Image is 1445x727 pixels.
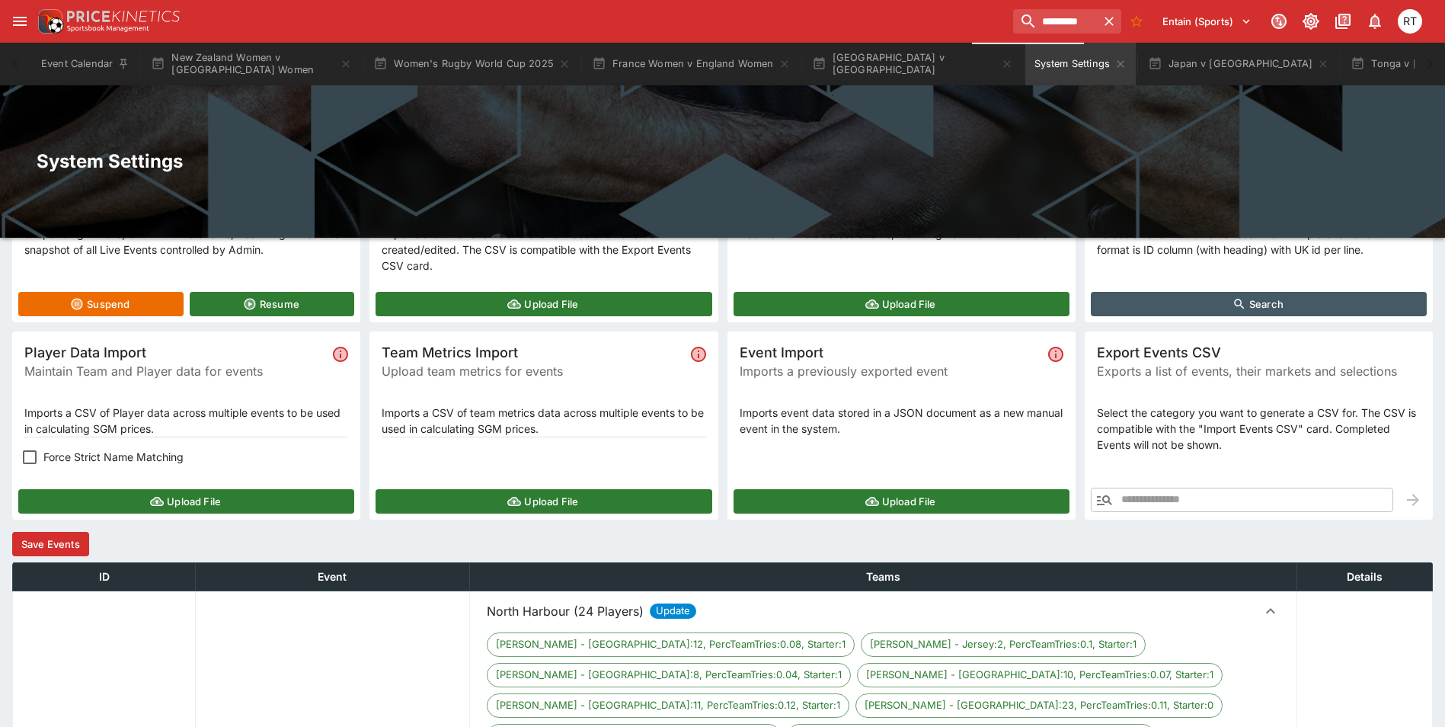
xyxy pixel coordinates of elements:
[1091,292,1427,316] button: Search
[1329,8,1357,35] button: Documentation
[6,8,34,35] button: open drawer
[740,362,1042,380] span: Imports a previously exported event
[1013,9,1097,34] input: search
[1297,8,1325,35] button: Toggle light/dark mode
[487,602,644,620] p: North Harbour (24 Players)
[24,226,348,258] p: Suspending will suspend ALL Live events, Resuming will send a snapshot of all Live Events control...
[24,344,327,361] span: Player Data Import
[67,25,149,32] img: Sportsbook Management
[488,668,850,683] span: [PERSON_NAME] - [GEOGRAPHIC_DATA]:8, PercTeamTries:0.04, Starter:1
[856,698,1222,713] span: [PERSON_NAME] - [GEOGRAPHIC_DATA]:23, PercTeamTries:0.11, Starter:0
[734,489,1069,514] button: Upload File
[1097,405,1421,453] p: Select the category you want to generate a CSV for. The CSV is compatible with the "Import Events...
[1297,562,1433,591] th: Details
[142,43,361,85] button: New Zealand Women v [GEOGRAPHIC_DATA] Women
[376,489,711,514] button: Upload File
[382,226,705,274] p: Imports a CSV of events and allows these events to be created/edited. The CSV is compatible with ...
[24,362,327,380] span: Maintain Team and Player data for events
[734,292,1069,316] button: Upload File
[803,43,1022,85] button: [GEOGRAPHIC_DATA] v [GEOGRAPHIC_DATA]
[32,43,139,85] button: Event Calendar
[488,637,854,652] span: [PERSON_NAME] - [GEOGRAPHIC_DATA]:12, PercTeamTries:0.08, Starter:1
[24,405,348,437] p: Imports a CSV of Player data across multiple events to be used in calculating SGM prices.
[1393,5,1427,38] button: Richard Tatton
[382,344,684,361] span: Team Metrics Import
[43,449,184,465] span: Force Strict Name Matching
[1139,43,1338,85] button: Japan v [GEOGRAPHIC_DATA]
[13,562,196,591] th: ID
[740,344,1042,361] span: Event Import
[1097,226,1421,258] p: Forces all event data to be resent for multiple events. CSV format is ID column (with heading) wi...
[196,562,470,591] th: Event
[583,43,800,85] button: France Women v England Women
[1265,8,1293,35] button: Connected to PK
[475,596,1292,626] button: North Harbour (24 Players) Update
[382,405,705,437] p: Imports a CSV of team metrics data across multiple events to be used in calculating SGM prices.
[364,43,580,85] button: Women's Rugby World Cup 2025
[1124,9,1149,34] button: No Bookmarks
[1097,344,1421,361] span: Export Events CSV
[37,149,1408,173] h2: System Settings
[1097,362,1421,380] span: Exports a list of events, their markets and selections
[1153,9,1261,34] button: Select Tenant
[382,362,684,380] span: Upload team metrics for events
[1398,9,1422,34] div: Richard Tatton
[469,562,1296,591] th: Teams
[488,698,849,713] span: [PERSON_NAME] - [GEOGRAPHIC_DATA]:11, PercTeamTries:0.12, Starter:1
[1025,43,1136,85] button: System Settings
[862,637,1145,652] span: [PERSON_NAME] - Jersey:2, PercTeamTries:0.1, Starter:1
[18,292,184,316] button: Suspend
[740,405,1063,437] p: Imports event data stored in a JSON document as a new manual event in the system.
[376,292,711,316] button: Upload File
[650,604,696,619] span: Update
[34,6,64,37] img: PriceKinetics Logo
[67,11,180,22] img: PriceKinetics
[1361,8,1389,35] button: Notifications
[12,532,89,556] button: Save Events
[18,489,354,514] button: Upload File
[190,292,355,316] button: Resume
[858,668,1222,683] span: [PERSON_NAME] - [GEOGRAPHIC_DATA]:10, PercTeamTries:0.07, Starter:1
